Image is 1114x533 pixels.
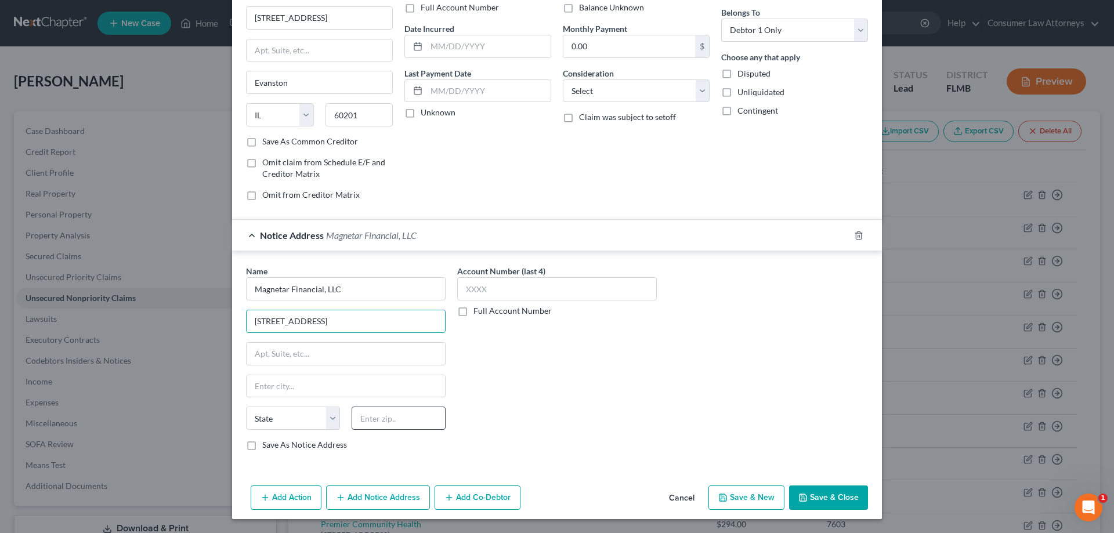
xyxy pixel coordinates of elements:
[737,106,778,115] span: Contingent
[247,71,392,93] input: Enter city...
[260,230,324,241] span: Notice Address
[262,157,385,179] span: Omit claim from Schedule E/F and Creditor Matrix
[352,407,446,430] input: Enter zip..
[435,485,520,510] button: Add Co-Debtor
[426,80,551,102] input: MM/DD/YYYY
[426,35,551,57] input: MM/DD/YYYY
[457,265,545,277] label: Account Number (last 4)
[579,112,676,122] span: Claim was subject to setoff
[251,485,321,510] button: Add Action
[721,51,800,63] label: Choose any that apply
[579,2,644,13] label: Balance Unknown
[246,277,446,300] input: Search by name...
[695,35,709,57] div: $
[563,67,614,79] label: Consideration
[473,305,552,317] label: Full Account Number
[708,485,784,510] button: Save & New
[247,7,392,29] input: Enter address...
[737,68,771,78] span: Disputed
[262,439,347,451] label: Save As Notice Address
[421,107,455,118] label: Unknown
[660,487,704,510] button: Cancel
[721,8,760,17] span: Belongs To
[262,190,360,200] span: Omit from Creditor Matrix
[247,375,445,397] input: Enter city...
[247,39,392,61] input: Apt, Suite, etc...
[1098,494,1108,503] span: 1
[421,2,499,13] label: Full Account Number
[326,230,417,241] span: Magnetar Financial, LLC
[262,136,358,147] label: Save As Common Creditor
[247,310,445,332] input: Enter address...
[404,23,454,35] label: Date Incurred
[404,67,471,79] label: Last Payment Date
[326,485,430,510] button: Add Notice Address
[457,277,657,300] input: XXXX
[325,103,393,126] input: Enter zip...
[737,87,784,97] span: Unliquidated
[247,343,445,365] input: Apt, Suite, etc...
[563,35,695,57] input: 0.00
[1075,494,1102,521] iframe: Intercom live chat
[246,266,267,276] span: Name
[789,485,868,510] button: Save & Close
[563,23,627,35] label: Monthly Payment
